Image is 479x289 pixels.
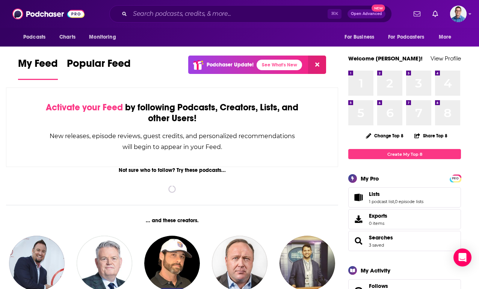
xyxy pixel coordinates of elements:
a: Create My Top 8 [348,149,461,159]
span: 0 items [369,221,387,226]
span: , [394,199,395,204]
a: Lists [369,191,423,197]
span: Charts [59,32,76,42]
a: Popular Feed [67,57,131,80]
span: ⌘ K [328,9,341,19]
a: Charts [54,30,80,44]
input: Search podcasts, credits, & more... [130,8,328,20]
span: Monitoring [89,32,116,42]
span: Podcasts [23,32,45,42]
a: 0 episode lists [395,199,423,204]
span: Activate your Feed [46,102,123,113]
a: Searches [351,236,366,246]
div: My Pro [361,175,379,182]
div: Search podcasts, credits, & more... [109,5,392,23]
button: open menu [84,30,125,44]
button: Show profile menu [450,6,467,22]
span: Popular Feed [67,57,131,74]
button: Change Top 8 [361,131,408,140]
div: Not sure who to follow? Try these podcasts... [6,167,338,173]
span: New [372,5,385,12]
a: Welcome [PERSON_NAME]! [348,55,423,62]
div: My Activity [361,267,390,274]
span: My Feed [18,57,58,74]
span: Logged in as swherley [450,6,467,22]
span: Lists [348,187,461,208]
img: Podchaser - Follow, Share and Rate Podcasts [12,7,85,21]
span: Exports [369,212,387,219]
span: For Podcasters [388,32,424,42]
span: Open Advanced [351,12,382,16]
span: Exports [351,214,366,224]
span: Lists [369,191,380,197]
p: Podchaser Update! [207,62,254,68]
a: 3 saved [369,242,384,248]
a: 1 podcast list [369,199,394,204]
a: See What's New [257,60,302,70]
span: Searches [348,231,461,251]
div: Open Intercom Messenger [453,248,471,266]
a: Searches [369,234,393,241]
a: My Feed [18,57,58,80]
button: open menu [18,30,55,44]
button: Share Top 8 [414,128,448,143]
div: ... and these creators. [6,217,338,224]
a: Exports [348,209,461,229]
a: Show notifications dropdown [411,8,423,20]
button: open menu [434,30,461,44]
div: New releases, episode reviews, guest credits, and personalized recommendations will begin to appe... [44,131,300,152]
button: Open AdvancedNew [348,9,385,18]
div: by following Podcasts, Creators, Lists, and other Users! [44,102,300,124]
a: PRO [451,175,460,181]
button: open menu [383,30,435,44]
img: User Profile [450,6,467,22]
a: Lists [351,192,366,203]
span: For Business [345,32,374,42]
button: open menu [339,30,384,44]
span: PRO [451,176,460,181]
a: Show notifications dropdown [429,8,441,20]
a: View Profile [431,55,461,62]
span: More [439,32,452,42]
